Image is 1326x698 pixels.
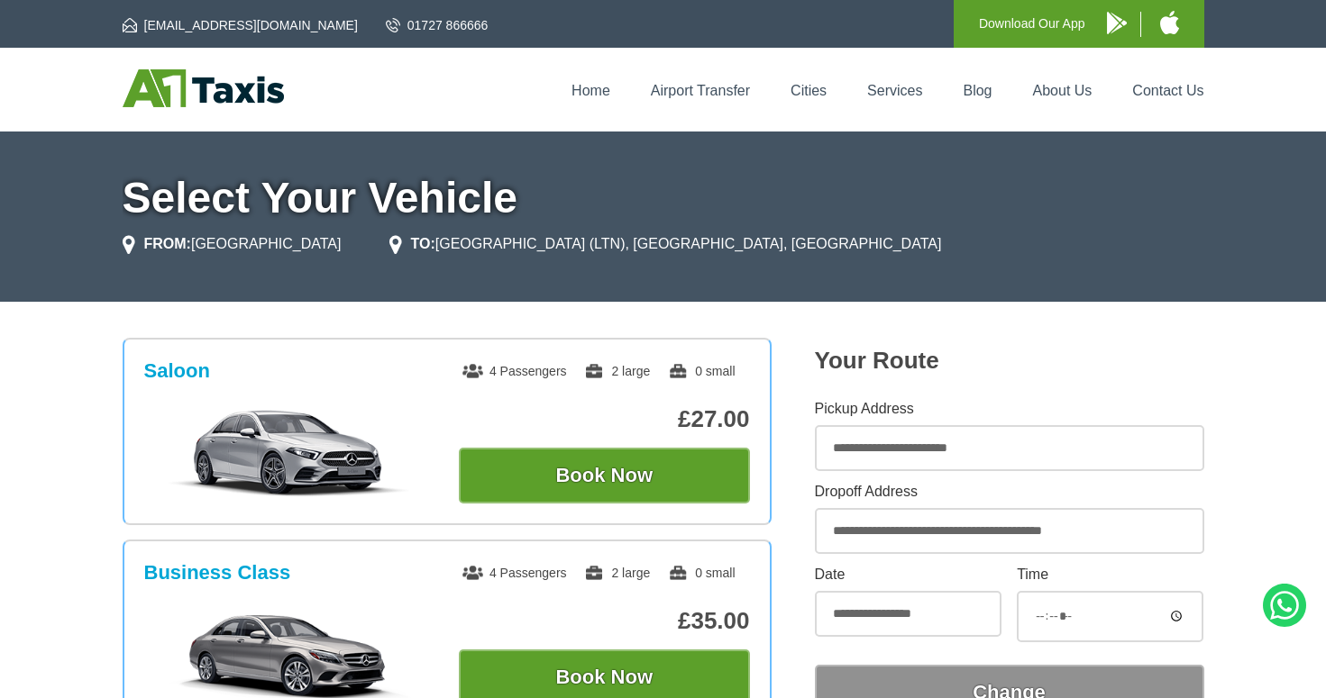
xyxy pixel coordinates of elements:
img: A1 Taxis St Albans LTD [123,69,284,107]
a: Contact Us [1132,83,1203,98]
span: 0 small [668,566,735,580]
strong: FROM: [144,236,191,251]
a: Cities [791,83,827,98]
h3: Saloon [144,359,210,383]
p: £35.00 [459,607,750,635]
a: Services [867,83,922,98]
label: Date [815,567,1001,582]
a: Blog [963,83,992,98]
img: A1 Taxis iPhone App [1160,11,1179,34]
label: Pickup Address [815,402,1204,416]
img: A1 Taxis Android App [1107,12,1127,34]
span: 2 large [584,566,650,580]
li: [GEOGRAPHIC_DATA] [123,233,342,255]
strong: TO: [411,236,435,251]
h3: Business Class [144,561,291,585]
label: Dropoff Address [815,485,1204,499]
span: 4 Passengers [462,566,567,580]
span: 4 Passengers [462,364,567,378]
a: Airport Transfer [651,83,750,98]
a: [EMAIL_ADDRESS][DOMAIN_NAME] [123,16,358,34]
img: Saloon [153,408,425,498]
span: 2 large [584,364,650,378]
h1: Select Your Vehicle [123,177,1204,220]
a: About Us [1033,83,1093,98]
a: 01727 866666 [386,16,489,34]
span: 0 small [668,364,735,378]
a: Home [572,83,610,98]
button: Book Now [459,448,750,503]
p: £27.00 [459,405,750,433]
p: Download Our App [979,13,1085,35]
h2: Your Route [815,347,1204,375]
label: Time [1017,567,1203,582]
li: [GEOGRAPHIC_DATA] (LTN), [GEOGRAPHIC_DATA], [GEOGRAPHIC_DATA] [389,233,942,255]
